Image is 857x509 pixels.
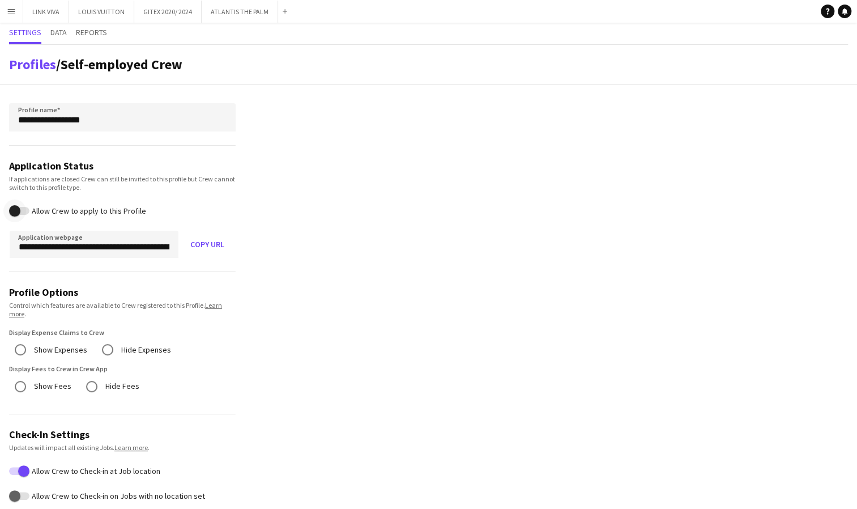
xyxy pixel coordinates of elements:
[9,443,236,452] div: Updates will impact all existing Jobs. .
[32,341,87,359] label: Show Expenses
[9,364,108,373] label: Display Fees to Crew in Crew App
[9,286,236,299] h3: Profile Options
[134,1,202,23] button: GITEX 2020/ 2024
[9,56,182,73] h1: /
[9,301,236,318] div: Control which features are available to Crew registered to this Profile. .
[9,328,104,337] label: Display Expense Claims to Crew
[76,28,107,36] span: Reports
[179,231,236,258] button: Copy URL
[9,159,236,172] h3: Application Status
[202,1,278,23] button: ATLANTIS THE PALM
[103,377,139,395] label: Hide Fees
[9,301,222,318] a: Learn more
[50,28,67,36] span: Data
[119,341,171,359] label: Hide Expenses
[61,56,182,73] span: Self-employed Crew
[9,28,41,36] span: Settings
[69,1,134,23] button: LOUIS VUITTON
[114,443,148,452] a: Learn more
[9,56,56,73] a: Profiles
[23,1,69,23] button: LINK VIVA
[29,206,146,215] label: Allow Crew to apply to this Profile
[9,175,236,192] div: If applications are closed Crew can still be invited to this profile but Crew cannot switch to th...
[9,428,236,441] h3: Check-In Settings
[29,491,205,500] label: Allow Crew to Check-in on Jobs with no location set
[32,377,71,395] label: Show Fees
[29,466,160,475] label: Allow Crew to Check-in at Job location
